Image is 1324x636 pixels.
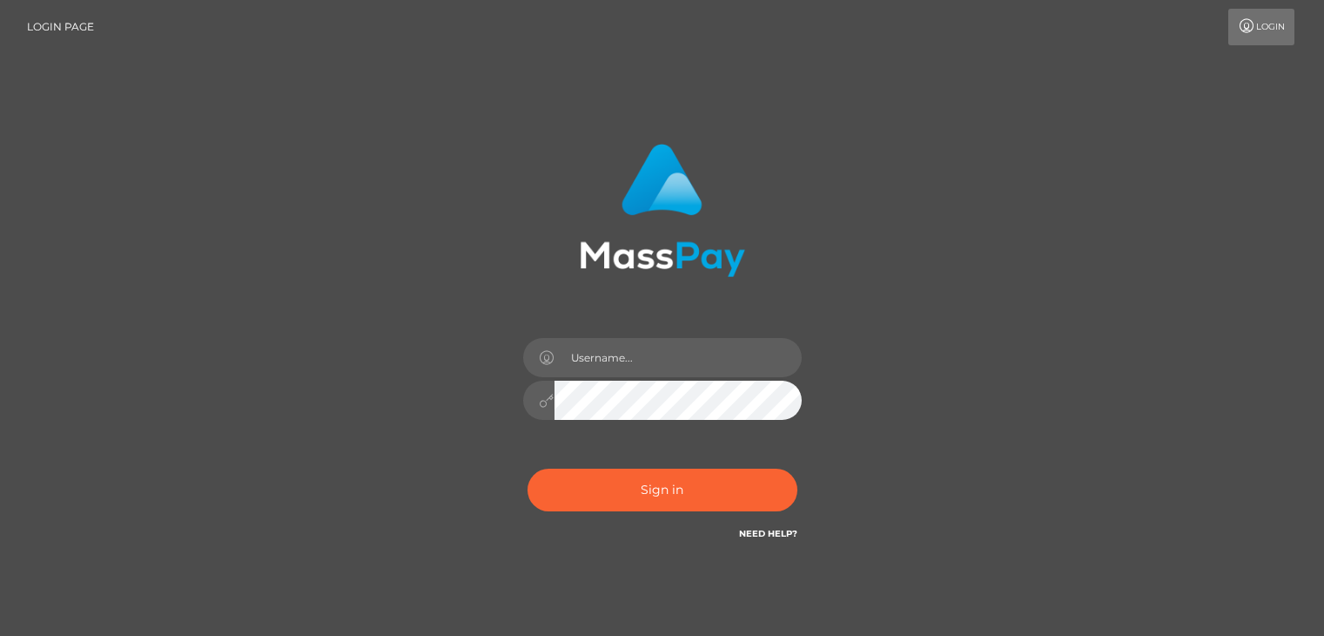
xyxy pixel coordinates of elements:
[554,338,802,377] input: Username...
[1228,9,1294,45] a: Login
[27,9,94,45] a: Login Page
[580,144,745,277] img: MassPay Login
[739,528,797,539] a: Need Help?
[528,469,797,511] button: Sign in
